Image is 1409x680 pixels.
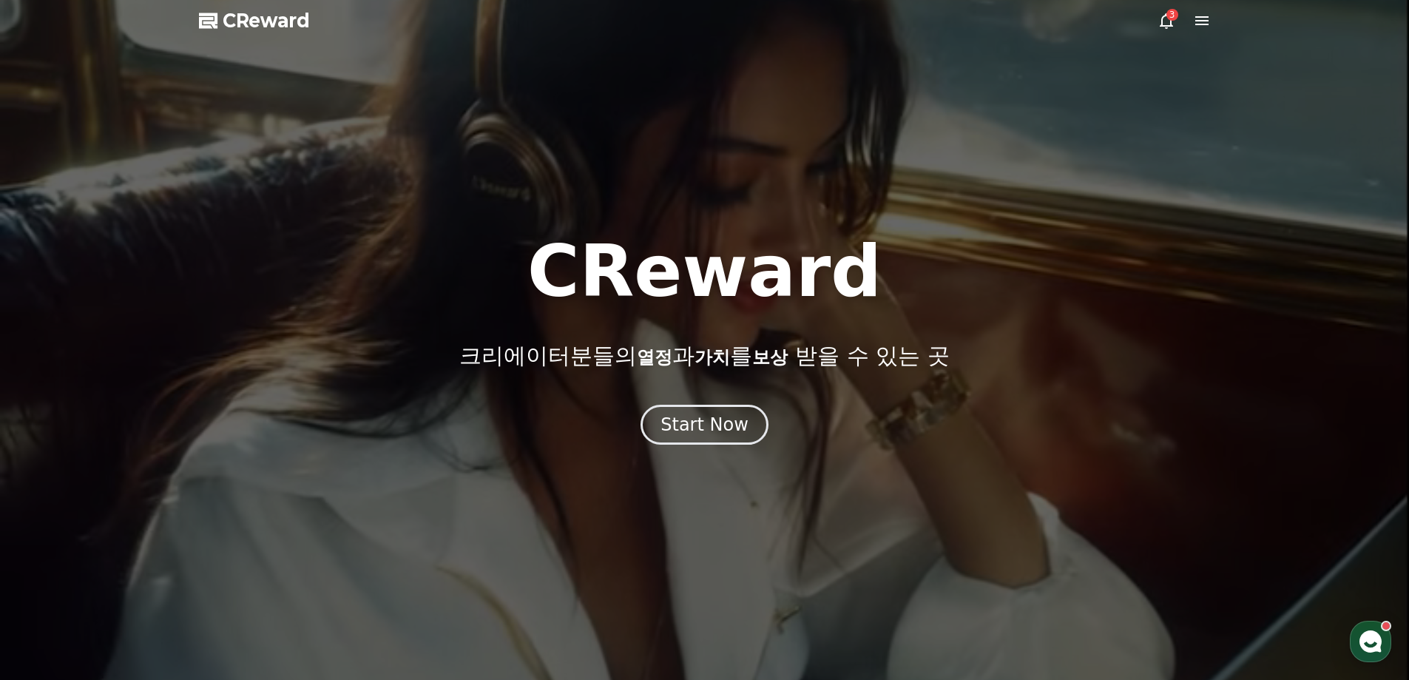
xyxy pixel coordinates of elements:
[1158,12,1175,30] a: 3
[641,405,768,445] button: Start Now
[191,469,284,506] a: 설정
[4,469,98,506] a: 홈
[47,491,55,503] span: 홈
[1166,9,1178,21] div: 3
[637,347,672,368] span: 열정
[752,347,788,368] span: 보상
[229,491,246,503] span: 설정
[223,9,310,33] span: CReward
[459,343,949,369] p: 크리에이터분들의 과 를 받을 수 있는 곳
[98,469,191,506] a: 대화
[641,420,768,434] a: Start Now
[135,492,153,504] span: 대화
[695,347,730,368] span: 가치
[527,236,882,307] h1: CReward
[199,9,310,33] a: CReward
[660,413,749,437] div: Start Now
